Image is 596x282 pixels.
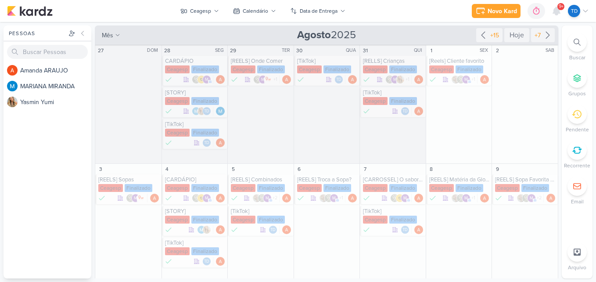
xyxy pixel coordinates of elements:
div: Colaboradores: Sarah Violante, Leviê Agência de Marketing Digital, mlegnaioli@gmail.com, Yasmin Yumi [451,75,478,84]
div: [REELS] Sopa Favorita das crianças [495,176,556,183]
div: DOM [147,47,161,54]
img: Amanda ARAUJO [348,75,357,84]
div: 2 [493,46,502,55]
div: Finalizado [456,65,483,73]
div: Done [429,75,436,84]
div: Ceagesp [363,216,388,224]
div: [REELS] Onde Comer [231,58,292,65]
div: Done [297,194,304,202]
div: Done [231,225,238,234]
div: Colaboradores: Leviê Agência de Marketing Digital, IDBOX - Agência de Design, mlegnaioli@gmail.com [192,194,213,202]
div: Done [363,107,370,116]
div: [CARDÁPIO] [165,176,226,183]
div: Colaboradores: Thais de carvalho [401,225,412,234]
div: Colaboradores: MARIANA MIRANDA, Yasmin Yumi [197,225,213,234]
div: Ceagesp [297,184,322,192]
img: kardz.app [7,6,53,16]
img: Sarah Violante [517,194,525,202]
div: Finalizado [389,65,417,73]
div: [TikTok] [363,208,424,215]
p: Arquivo [568,264,586,271]
div: Colaboradores: Sarah Violante, Leviê Agência de Marketing Digital, mlegnaioli@gmail.com, Yasmin Y... [252,194,280,202]
div: Responsável: Amanda ARAUJO [216,257,225,266]
img: Amanda ARAUJO [348,194,357,202]
div: Thais de carvalho [568,5,580,17]
div: Ceagesp [429,65,454,73]
div: [CARROSSEL] O sabor começa na sobremesa [363,176,424,183]
img: Amanda ARAUJO [216,257,225,266]
img: ow se liga [264,75,273,84]
div: CARDÁPIO [165,58,226,65]
div: Thais de carvalho [269,225,277,234]
div: [TikTok] [165,121,226,128]
div: [TikTok] [297,58,358,65]
p: m [403,196,407,201]
img: IDBOX - Agência de Design [395,194,404,202]
div: [TikTok] [231,208,292,215]
img: Yasmin Yumi [202,225,211,234]
img: Amanda ARAUJO [414,225,423,234]
div: mlegnaioli@gmail.com [391,75,399,84]
div: Responsável: Amanda ARAUJO [150,194,159,202]
img: Amanda ARAUJO [282,194,291,202]
div: Finalizado [257,216,285,224]
button: Novo Kard [472,4,521,18]
p: m [205,78,208,82]
img: Amanda ARAUJO [282,225,291,234]
span: +1 [338,195,343,202]
p: Td [402,228,408,232]
div: Colaboradores: Thais de carvalho [269,225,280,234]
div: Ceagesp [165,184,190,192]
div: +7 [533,31,542,40]
img: Amanda ARAUJO [414,107,423,116]
div: Colaboradores: Leviê Agência de Marketing Digital, mlegnaioli@gmail.com, Yasmin Yumi, ow se liga [385,75,412,84]
div: Finalizado [521,184,549,192]
div: Y a s m i n Y u m i [20,98,91,107]
img: Yasmin Yumi [7,97,18,107]
span: +1 [470,76,475,83]
div: Colaboradores: Sarah Violante, Leviê Agência de Marketing Digital, mlegnaioli@gmail.com, Yasmin Y... [517,194,544,202]
div: [TikTok] [363,89,424,96]
div: Responsável: MARIANA MIRANDA [216,107,225,116]
div: TER [282,47,293,54]
div: Responsável: Amanda ARAUJO [216,225,225,234]
span: 9+ [559,3,564,10]
div: 31 [361,46,370,55]
div: Thais de carvalho [401,225,409,234]
div: Finalizado [191,184,219,192]
div: 7 [361,165,370,174]
div: mlegnaioli@gmail.com [330,194,338,202]
div: Done [495,194,502,202]
div: Responsável: Amanda ARAUJO [282,75,291,84]
div: Responsável: Amanda ARAUJO [216,194,225,202]
div: Colaboradores: Thais de carvalho [202,257,213,266]
div: Thais de carvalho [202,107,211,116]
div: 1 [427,46,436,55]
div: 28 [163,46,172,55]
p: Td [204,141,209,145]
img: Leviê Agência de Marketing Digital [192,194,201,202]
div: Ceagesp [165,129,190,137]
div: [TikTok] [165,239,226,246]
span: +2 [536,195,542,202]
div: Ceagesp [231,216,255,224]
div: Responsável: Amanda ARAUJO [348,75,357,84]
span: mês [102,31,113,40]
img: Leviê Agência de Marketing Digital [126,194,135,202]
span: +1 [273,76,277,83]
div: Done [165,75,172,84]
div: Finalizado [191,247,219,255]
img: Sarah Violante [252,194,261,202]
div: [REELS] Troca a Sopa? [297,176,358,183]
div: SEX [480,47,491,54]
div: 3 [96,165,105,174]
div: Ceagesp [165,247,190,255]
div: Thais de carvalho [334,75,343,84]
div: Ceagesp [495,184,520,192]
div: 29 [229,46,237,55]
div: 9 [493,165,502,174]
div: +15 [488,31,501,40]
img: Leviê Agência de Marketing Digital [192,75,201,84]
div: Ceagesp [429,184,454,192]
div: Done [363,225,370,234]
